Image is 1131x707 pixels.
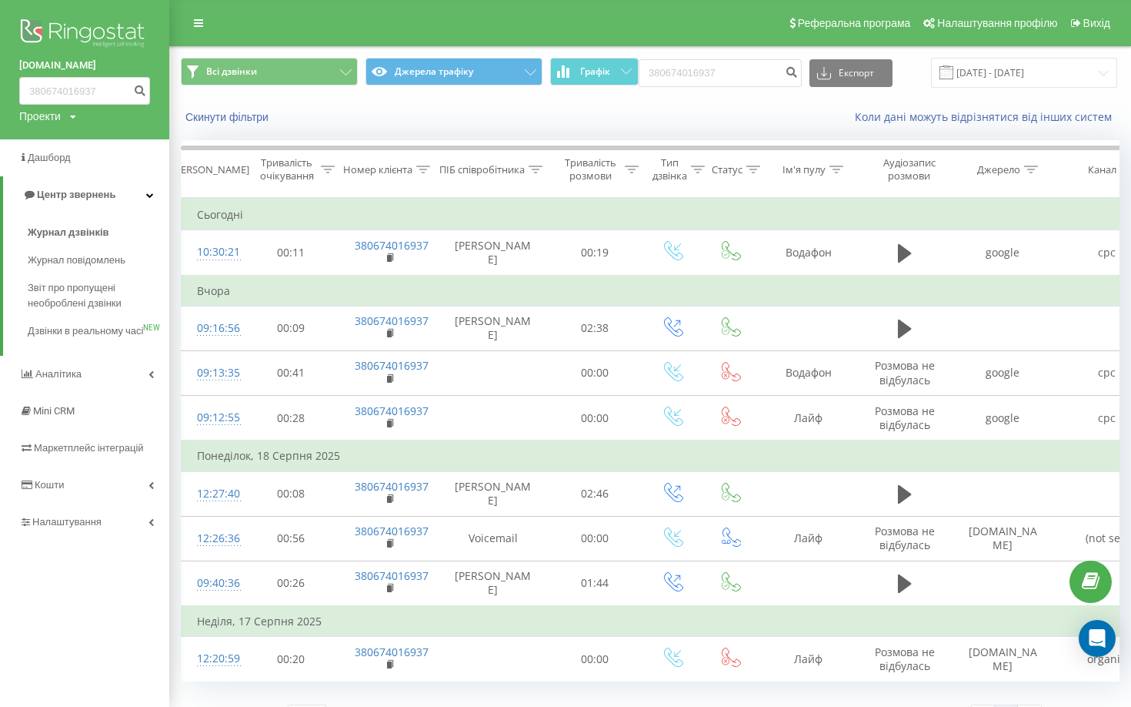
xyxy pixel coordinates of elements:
[256,156,317,183] div: Тривалість очікування
[951,350,1055,395] td: google
[28,317,169,345] a: Дзвінки в реальному часіNEW
[951,396,1055,441] td: google
[712,163,742,176] div: Статус
[181,110,276,124] button: Скинути фільтри
[355,404,429,418] a: 380674016937
[181,58,358,85] button: Всі дзвінки
[1088,163,1116,176] div: Канал
[34,442,144,454] span: Маркетплейс інтеграцій
[951,516,1055,561] td: [DOMAIN_NAME]
[197,237,228,267] div: 10:30:21
[547,350,643,395] td: 00:00
[759,230,859,276] td: Водафон
[951,637,1055,682] td: [DOMAIN_NAME]
[937,17,1057,29] span: Налаштування профілю
[547,306,643,350] td: 02:38
[243,471,339,516] td: 00:08
[547,516,643,561] td: 00:00
[28,225,109,240] span: Журнал дзвінків
[547,230,643,276] td: 00:19
[547,637,643,682] td: 00:00
[35,479,64,491] span: Кошти
[28,152,71,163] span: Дашборд
[1079,620,1116,657] div: Open Intercom Messenger
[580,66,610,77] span: Графік
[19,58,150,73] a: [DOMAIN_NAME]
[560,156,621,183] div: Тривалість розмови
[19,109,61,124] div: Проекти
[243,230,339,276] td: 00:11
[875,524,935,552] span: Розмова не відбулась
[32,516,102,528] span: Налаштування
[19,15,150,54] img: Ringostat logo
[977,163,1020,176] div: Джерело
[639,59,802,87] input: Пошук за номером
[355,358,429,373] a: 380674016937
[798,17,911,29] span: Реферальна програма
[439,163,525,176] div: ПІБ співробітника
[197,313,228,343] div: 09:16:56
[355,568,429,583] a: 380674016937
[652,156,687,183] div: Тип дзвінка
[759,396,859,441] td: Лайф
[355,645,429,659] a: 380674016937
[759,637,859,682] td: Лайф
[28,246,169,274] a: Журнал повідомлень
[809,59,892,87] button: Експорт
[547,471,643,516] td: 02:46
[439,306,547,350] td: [PERSON_NAME]
[197,568,228,598] div: 09:40:36
[872,156,946,183] div: Аудіозапис розмови
[439,561,547,606] td: [PERSON_NAME]
[355,524,429,538] a: 380674016937
[33,405,75,417] span: Mini CRM
[243,516,339,561] td: 00:56
[243,396,339,441] td: 00:28
[875,358,935,387] span: Розмова не відбулась
[28,219,169,246] a: Журнал дзвінків
[243,637,339,682] td: 00:20
[355,238,429,253] a: 380674016937
[197,524,228,554] div: 12:26:36
[782,163,826,176] div: Ім'я пулу
[243,350,339,395] td: 00:41
[355,313,429,328] a: 380674016937
[197,358,228,388] div: 09:13:35
[439,471,547,516] td: [PERSON_NAME]
[759,516,859,561] td: Лайф
[197,644,228,674] div: 12:20:59
[3,176,169,213] a: Центр звернень
[28,274,169,317] a: Звіт про пропущені необроблені дзвінки
[197,403,228,433] div: 09:12:55
[439,230,547,276] td: [PERSON_NAME]
[547,396,643,441] td: 00:00
[243,561,339,606] td: 00:26
[28,253,125,268] span: Журнал повідомлень
[243,306,339,350] td: 00:09
[951,230,1055,276] td: google
[343,163,412,176] div: Номер клієнта
[875,645,935,673] span: Розмова не відбулась
[875,404,935,432] span: Розмова не відбулась
[197,479,228,509] div: 12:27:40
[28,323,143,339] span: Дзвінки в реальному часі
[439,516,547,561] td: Voicemail
[19,77,150,105] input: Пошук за номером
[206,65,257,78] span: Всі дзвінки
[550,58,639,85] button: Графік
[1083,17,1110,29] span: Вихід
[855,109,1119,124] a: Коли дані можуть відрізнятися вiд інших систем
[172,163,249,176] div: [PERSON_NAME]
[759,350,859,395] td: Водафон
[547,561,643,606] td: 01:44
[37,189,115,200] span: Центр звернень
[28,280,162,311] span: Звіт про пропущені необроблені дзвінки
[355,479,429,494] a: 380674016937
[35,368,82,380] span: Аналiтика
[365,58,542,85] button: Джерела трафіку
